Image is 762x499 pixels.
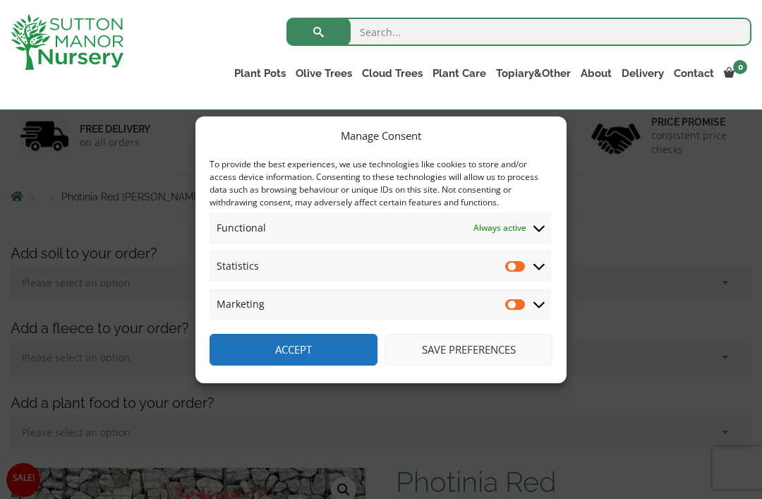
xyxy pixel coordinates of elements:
[385,334,552,366] button: Save preferences
[229,64,291,83] a: Plant Pots
[11,14,123,70] img: logo
[473,220,526,236] span: Always active
[210,158,551,209] div: To provide the best experiences, we use technologies like cookies to store and/or access device i...
[210,289,551,320] summary: Marketing
[341,127,421,144] div: Manage Consent
[357,64,428,83] a: Cloud Trees
[719,64,751,83] a: 0
[576,64,617,83] a: About
[217,296,265,313] span: Marketing
[733,60,747,74] span: 0
[491,64,576,83] a: Topiary&Other
[669,64,719,83] a: Contact
[217,258,259,275] span: Statistics
[210,212,551,244] summary: Functional Always active
[217,220,266,236] span: Functional
[210,334,377,366] button: Accept
[291,64,357,83] a: Olive Trees
[210,251,551,282] summary: Statistics
[617,64,669,83] a: Delivery
[286,18,751,46] input: Search...
[428,64,491,83] a: Plant Care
